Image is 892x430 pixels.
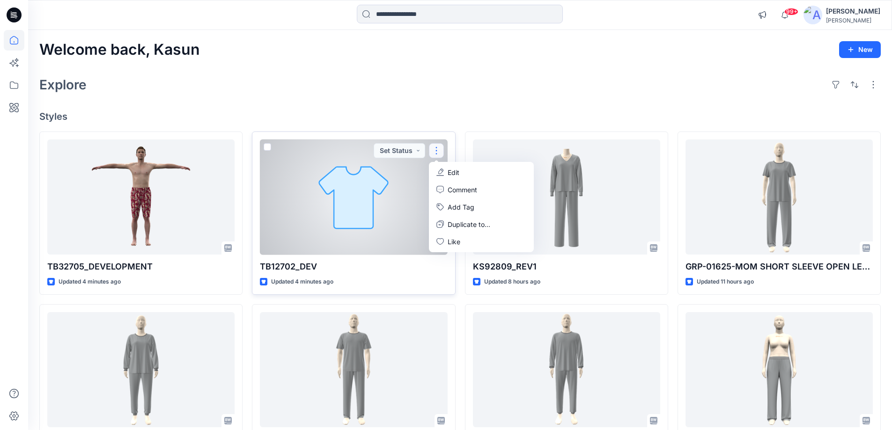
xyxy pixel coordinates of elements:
span: 99+ [784,8,798,15]
a: GRP-01625-MOM LONG SLEEVE JOGGER_DEV_REV1 [47,312,235,428]
p: Updated 8 hours ago [484,277,540,287]
h4: Styles [39,111,881,122]
p: TB32705_DEVELOPMENT [47,260,235,273]
div: [PERSON_NAME] [826,17,880,24]
p: Like [448,237,460,247]
p: Comment [448,185,477,195]
div: [PERSON_NAME] [826,6,880,17]
h2: Explore [39,77,87,92]
a: Edit [431,164,532,181]
h2: Welcome back, Kasun [39,41,200,58]
a: TB32705_DEVELOPMENT [47,139,235,255]
p: Edit [448,168,459,177]
img: avatar [804,6,822,24]
p: TB12702_DEV [260,260,447,273]
p: Updated 4 minutes ago [271,277,333,287]
button: Add Tag [431,198,532,216]
p: GRP-01625-MOM SHORT SLEEVE OPEN LEG_DEV_REV1 [686,260,873,273]
a: 01624_KEY ITEM PANT OP 4_DEV [686,312,873,428]
a: GRP-01625 DAD LONG SLEEVE JOGGER_REV1 [473,312,660,428]
a: TB12702_DEV [260,139,447,255]
a: KS92809_REV1 [473,139,660,255]
a: GRP-01625-MOM SHORT SLEEVE OPEN LEG_DEV_REV1 [686,139,873,255]
button: New [839,41,881,58]
p: Updated 11 hours ago [697,277,754,287]
a: GRP-01625 DAD SHORT SLEEVE OPEN LEG_REV1 [260,312,447,428]
p: Updated 4 minutes ago [59,277,121,287]
p: Duplicate to... [448,219,490,229]
p: KS92809_REV1 [473,260,660,273]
